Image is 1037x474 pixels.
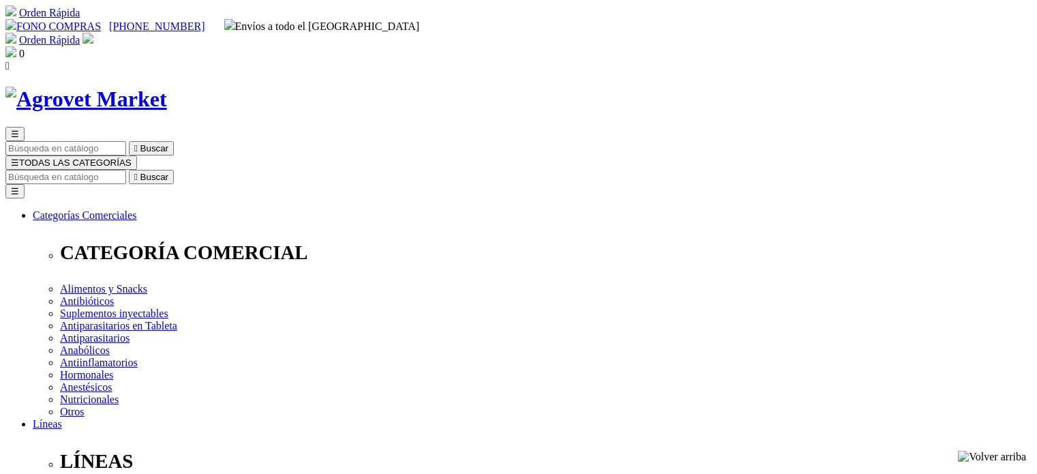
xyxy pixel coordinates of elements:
[19,34,80,46] a: Orden Rápida
[33,418,62,430] a: Líneas
[5,33,16,44] img: shopping-cart.svg
[134,143,138,153] i: 
[33,209,136,221] a: Categorías Comerciales
[5,5,16,16] img: shopping-cart.svg
[60,406,85,417] a: Otros
[5,170,126,184] input: Buscar
[5,184,25,198] button: ☰
[11,158,19,168] span: ☰
[5,60,10,72] i: 
[140,172,168,182] span: Buscar
[60,394,119,405] a: Nutricionales
[129,170,174,184] button:  Buscar
[5,46,16,57] img: shopping-bag.svg
[60,357,138,368] a: Antiinflamatorios
[5,19,16,30] img: phone.svg
[60,308,168,319] a: Suplementos inyectables
[5,127,25,141] button: ☰
[82,33,93,44] img: user.svg
[134,172,138,182] i: 
[60,295,114,307] a: Antibióticos
[60,241,1032,264] p: CATEGORÍA COMERCIAL
[82,34,93,46] a: Acceda a su cuenta de cliente
[60,450,1032,473] p: LÍNEAS
[224,19,235,30] img: delivery-truck.svg
[60,369,113,381] a: Hormonales
[19,48,25,59] span: 0
[140,143,168,153] span: Buscar
[60,381,112,393] a: Anestésicos
[60,332,130,344] a: Antiparasitarios
[109,20,205,32] a: [PHONE_NUMBER]
[60,320,177,331] a: Antiparasitarios en Tableta
[129,141,174,155] button:  Buscar
[19,7,80,18] a: Orden Rápida
[11,129,19,139] span: ☰
[5,155,137,170] button: ☰TODAS LAS CATEGORÍAS
[5,87,167,112] img: Agrovet Market
[5,20,101,32] a: FONO COMPRAS
[224,20,420,32] span: Envíos a todo el [GEOGRAPHIC_DATA]
[60,283,147,295] a: Alimentos y Snacks
[958,451,1026,463] img: Volver arriba
[60,344,110,356] a: Anabólicos
[5,141,126,155] input: Buscar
